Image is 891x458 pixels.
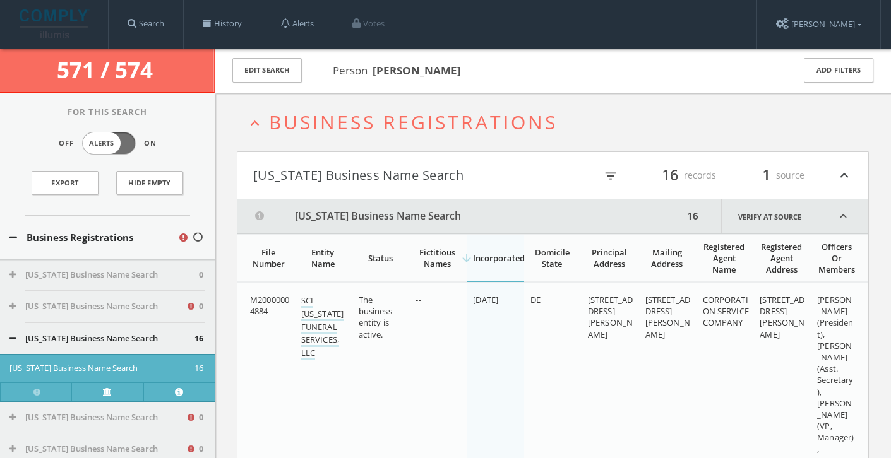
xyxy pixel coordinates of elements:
span: Off [59,138,74,149]
i: expand_less [818,199,868,233]
button: [US_STATE] Business Name Search [237,199,683,233]
span: CORPORATION SERVICE COMPANY [703,294,749,328]
span: 16 [194,332,203,345]
div: Registered Agent Name [703,241,746,275]
span: Person [333,63,461,78]
div: Entity Name [301,247,345,269]
button: Business Registrations [9,230,177,245]
i: expand_less [246,115,263,132]
span: 0 [199,300,203,313]
div: Registered Agent Address [760,241,803,275]
button: [US_STATE] Business Name Search [9,332,194,345]
span: [STREET_ADDRESS][PERSON_NAME] [760,294,804,340]
div: Fictitious Names [416,247,459,269]
div: Mailing Address [645,247,689,269]
button: [US_STATE] Business Name Search [9,269,199,281]
button: [US_STATE] Business Name Search [9,443,186,455]
div: Domicile State [530,247,574,269]
i: arrow_downward [460,252,473,264]
b: [PERSON_NAME] [373,63,461,78]
i: filter_list [604,169,618,183]
span: On [144,138,157,149]
span: [STREET_ADDRESS][PERSON_NAME] [588,294,633,340]
button: [US_STATE] Business Name Search [253,165,553,186]
img: illumis [20,9,90,38]
span: DE [530,294,541,305]
div: records [640,165,716,186]
span: [STREET_ADDRESS][PERSON_NAME] [645,294,690,340]
span: 1 [756,164,776,186]
span: 0 [199,443,203,455]
a: Export [32,171,99,195]
button: Hide Empty [116,171,183,195]
div: 16 [683,199,702,233]
button: [US_STATE] Business Name Search [9,300,186,313]
div: Status [359,252,402,264]
div: source [729,165,804,186]
button: [US_STATE] Business Name Search [9,411,186,424]
button: [US_STATE] Business Name Search [9,362,194,375]
div: Officers Or Members [817,241,856,275]
span: For This Search [58,106,157,119]
span: M20000004884 [250,294,289,317]
a: Verify at source [721,199,818,233]
span: 16 [656,164,684,186]
span: The business entity is active. [359,294,392,340]
a: SCI [US_STATE] FUNERAL SERVICES, LLC [301,295,344,360]
span: [DATE] [473,294,498,305]
span: 16 [194,362,203,375]
span: Business Registrations [269,109,558,135]
i: expand_less [836,165,852,186]
a: Verify at source [71,382,143,401]
button: expand_lessBusiness Registrations [246,112,869,132]
button: Add Filters [804,58,873,83]
div: File Number [250,247,287,269]
div: Incorporated [473,252,517,264]
span: 0 [199,269,203,281]
span: 571 / 574 [57,55,158,85]
div: Principal Address [588,247,631,269]
span: 0 [199,411,203,424]
span: -- [416,294,421,305]
button: Edit Search [232,58,302,83]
